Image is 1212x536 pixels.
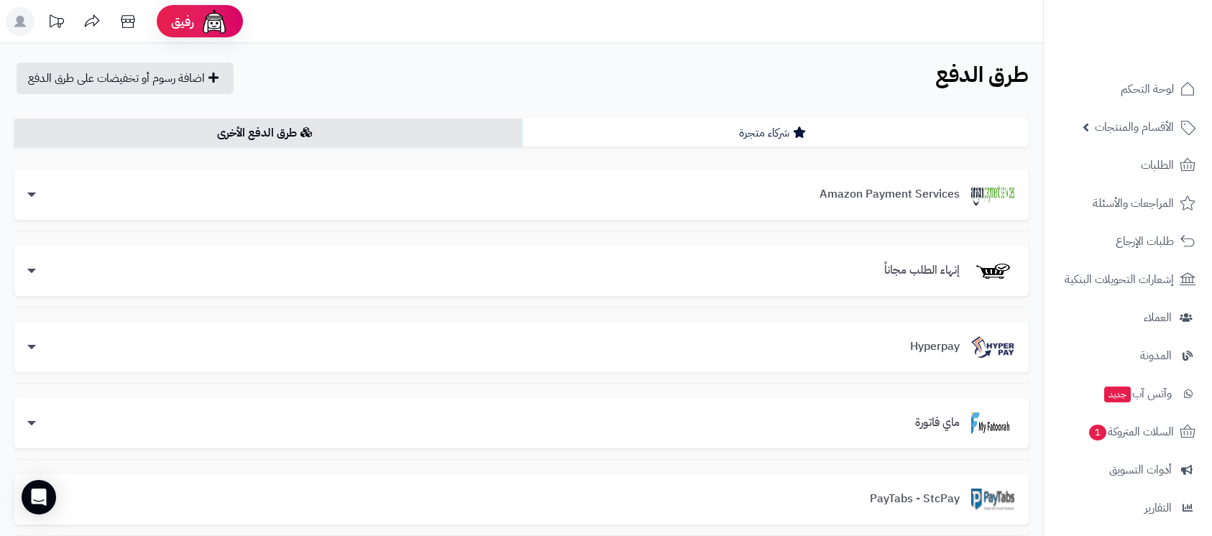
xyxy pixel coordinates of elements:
[1114,38,1198,68] img: logo-2.png
[899,341,971,354] h3: Hyperpay
[1093,193,1174,213] span: المراجعات والأسئلة
[14,322,1029,372] a: HyperpayHyperpay
[971,336,1014,358] img: Hyperpay
[1121,79,1174,99] span: لوحة التحكم
[971,184,1014,205] img: Amazon Payment Services
[1089,425,1106,440] span: 1
[1052,72,1203,106] a: لوحة التحكم
[971,412,1014,434] img: ماي فاتورة
[1052,338,1203,373] a: المدونة
[522,119,1029,147] a: شركاء متجرة
[14,474,1029,525] a: PayTabs - StcPayPayTabs - StcPay
[14,119,522,147] a: طرق الدفع الأخرى
[1052,415,1203,449] a: السلات المتروكة1
[971,489,1014,510] img: PayTabs - StcPay
[1104,387,1131,402] span: جديد
[38,7,74,40] a: تحديثات المنصة
[14,398,1029,448] a: ماي فاتورةماي فاتورة
[1116,231,1174,251] span: طلبات الإرجاع
[1052,224,1203,259] a: طلبات الإرجاع
[22,480,56,514] div: Open Intercom Messenger
[1144,308,1172,328] span: العملاء
[1109,460,1172,480] span: أدوات التسويق
[17,63,234,94] a: اضافة رسوم أو تخفيضات على طرق الدفع
[971,260,1014,282] img: إنهاء الطلب مجاناً
[1095,117,1174,137] span: الأقسام والمنتجات
[1052,148,1203,182] a: الطلبات
[904,417,971,430] h3: ماي فاتورة
[14,170,1029,220] a: Amazon Payment ServicesAmazon Payment Services
[935,58,1029,91] b: طرق الدفع
[1144,498,1172,518] span: التقارير
[1052,186,1203,221] a: المراجعات والأسئلة
[1052,300,1203,335] a: العملاء
[1140,346,1172,366] span: المدونة
[1103,384,1172,404] span: وآتس آب
[1052,491,1203,525] a: التقارير
[1141,155,1174,175] span: الطلبات
[14,246,1029,296] a: إنهاء الطلب مجاناًإنهاء الطلب مجاناً
[873,264,971,277] h3: إنهاء الطلب مجاناً
[1052,376,1203,411] a: وآتس آبجديد
[808,188,971,201] h3: Amazon Payment Services
[171,13,194,30] span: رفيق
[200,7,229,36] img: ai-face.png
[1052,262,1203,297] a: إشعارات التحويلات البنكية
[1088,422,1174,442] span: السلات المتروكة
[1065,269,1174,290] span: إشعارات التحويلات البنكية
[1052,453,1203,487] a: أدوات التسويق
[858,493,971,506] h3: PayTabs - StcPay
